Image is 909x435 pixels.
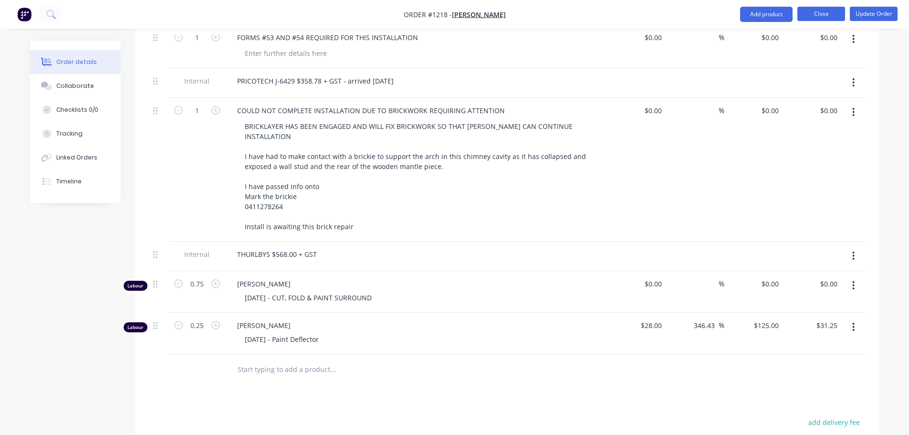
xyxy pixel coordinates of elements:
div: Labour [124,322,147,332]
span: Internal [172,249,222,259]
div: Order details [56,58,97,66]
span: % [719,105,724,116]
div: FORMS #53 AND #54 REQUIRED FOR THIS INSTALLATION [230,31,426,44]
span: % [719,32,724,43]
span: % [719,278,724,289]
input: Start typing to add a product... [237,360,428,379]
div: [DATE] - Paint Deflector [237,332,326,346]
span: Internal [172,76,222,86]
div: PRICOTECH J-6429 $358.78 + GST - arrived [DATE] [230,74,401,88]
button: Order details [30,50,121,74]
div: Linked Orders [56,153,97,162]
button: Linked Orders [30,146,121,170]
div: Labour [124,281,147,291]
button: Close [797,7,845,21]
button: Tracking [30,122,121,146]
div: Tracking [56,129,83,138]
button: Update Order [850,7,898,21]
span: [PERSON_NAME] [237,320,604,330]
div: Timeline [56,177,82,186]
img: Factory [17,7,31,21]
div: BRICKLAYER HAS BEEN ENGAGED AND WILL FIX BRICKWORK SO THAT [PERSON_NAME] CAN CONTINUE INSTALLATIO... [237,119,604,233]
div: Checklists 0/0 [56,106,98,114]
div: THURLBYS $568.00 + GST [230,247,324,261]
span: Order #1218 - [404,10,452,19]
button: add delivery fee [804,416,865,429]
button: Add product [740,7,793,22]
div: Collaborate [56,82,94,90]
button: Collaborate [30,74,121,98]
a: [PERSON_NAME] [452,10,506,19]
span: [PERSON_NAME] [237,279,604,289]
span: % [719,320,724,331]
button: Timeline [30,170,121,193]
div: [DATE] - CUT, FOLD & PAINT SURROUND [237,291,379,305]
button: Checklists 0/0 [30,98,121,122]
div: COULD NOT COMPLETE INSTALLATION DUE TO BRICKWORK REQUIRING ATTENTION [230,104,512,117]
